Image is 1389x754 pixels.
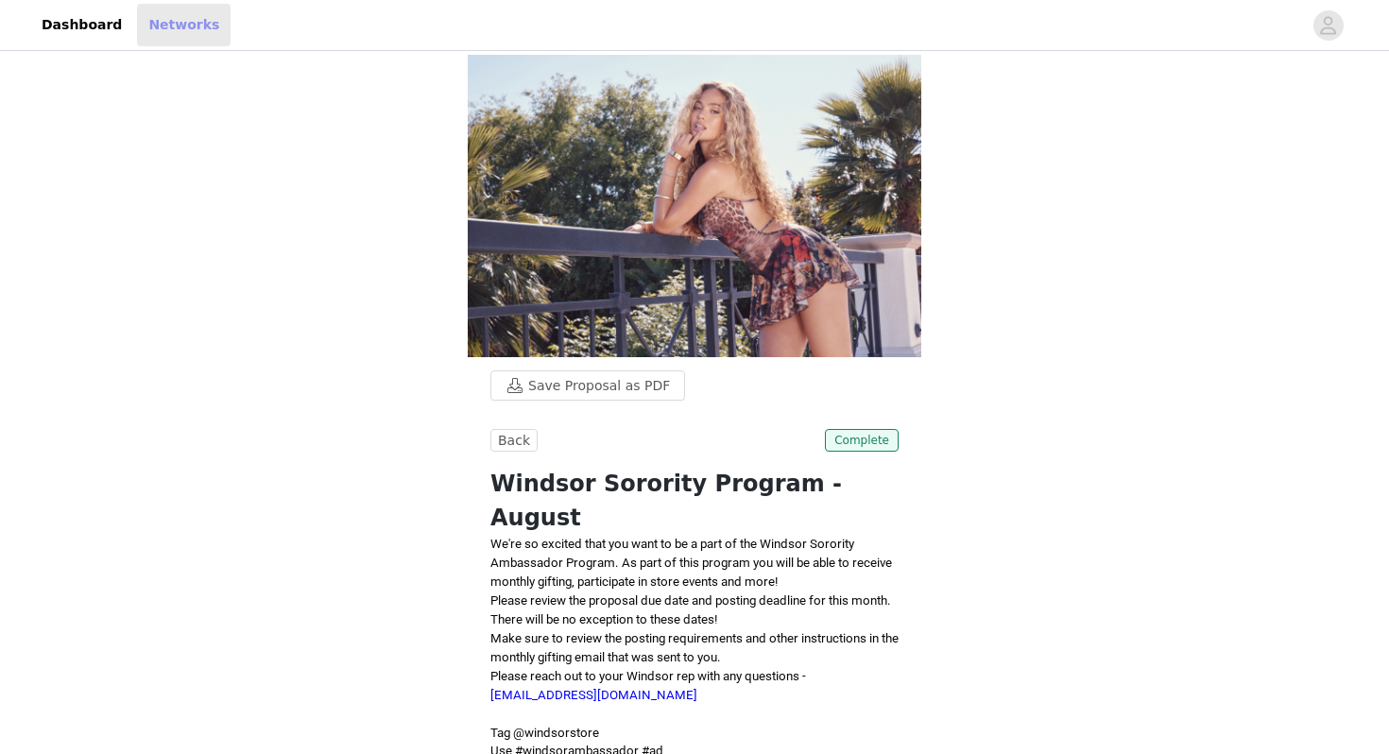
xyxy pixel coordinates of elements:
[137,4,231,46] a: Networks
[30,4,133,46] a: Dashboard
[490,688,697,702] a: [EMAIL_ADDRESS][DOMAIN_NAME]
[825,429,899,452] span: Complete
[490,631,899,664] span: Make sure to review the posting requirements and other instructions in the monthly gifting email ...
[490,429,538,452] button: Back
[468,55,921,357] img: campaign image
[490,669,806,702] span: Please reach out to your Windsor rep with any questions -
[490,467,899,535] h1: Windsor Sorority Program - August
[1319,10,1337,41] div: avatar
[490,537,892,589] span: We're so excited that you want to be a part of the Windsor Sorority Ambassador Program. As part o...
[490,593,891,626] span: Please review the proposal due date and posting deadline for this month. There will be no excepti...
[490,370,685,401] button: Save Proposal as PDF
[490,726,599,740] span: Tag @windsorstore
